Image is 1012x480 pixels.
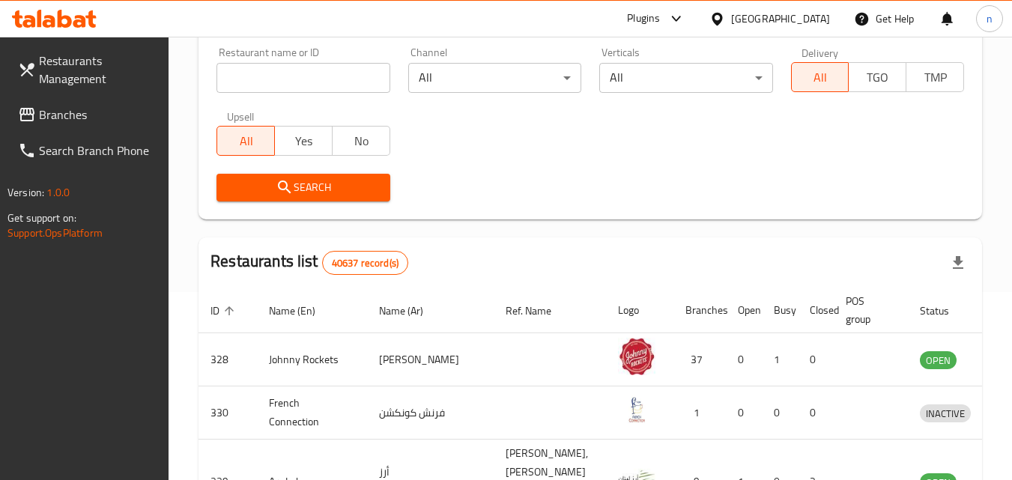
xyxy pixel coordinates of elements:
[269,302,335,320] span: Name (En)
[216,63,390,93] input: Search for restaurant name or ID..
[223,130,269,152] span: All
[726,386,762,440] td: 0
[6,43,169,97] a: Restaurants Management
[920,351,957,369] div: OPEN
[332,126,390,156] button: No
[46,183,70,202] span: 1.0.0
[408,63,581,93] div: All
[987,10,993,27] span: n
[798,288,834,333] th: Closed
[618,391,655,428] img: French Connection
[762,333,798,386] td: 1
[920,352,957,369] span: OPEN
[7,208,76,228] span: Get support on:
[7,223,103,243] a: Support.OpsPlatform
[6,97,169,133] a: Branches
[257,333,367,386] td: Johnny Rockets
[367,386,494,440] td: فرنش كونكشن
[920,405,971,422] span: INACTIVE
[7,183,44,202] span: Version:
[322,251,408,275] div: Total records count
[762,386,798,440] td: 0
[39,52,157,88] span: Restaurants Management
[228,178,378,197] span: Search
[599,63,772,93] div: All
[6,133,169,168] a: Search Branch Phone
[912,67,958,88] span: TMP
[199,386,257,440] td: 330
[731,10,830,27] div: [GEOGRAPHIC_DATA]
[940,245,976,281] div: Export file
[618,338,655,375] img: Johnny Rockets
[846,292,890,328] span: POS group
[216,126,275,156] button: All
[920,302,969,320] span: Status
[216,174,390,201] button: Search
[627,10,660,28] div: Plugins
[802,47,839,58] label: Delivery
[506,302,571,320] span: Ref. Name
[798,386,834,440] td: 0
[791,62,849,92] button: All
[210,302,239,320] span: ID
[673,386,726,440] td: 1
[726,333,762,386] td: 0
[906,62,964,92] button: TMP
[673,288,726,333] th: Branches
[210,250,408,275] h2: Restaurants list
[199,333,257,386] td: 328
[39,106,157,124] span: Branches
[323,256,407,270] span: 40637 record(s)
[379,302,443,320] span: Name (Ar)
[39,142,157,160] span: Search Branch Phone
[726,288,762,333] th: Open
[606,288,673,333] th: Logo
[848,62,906,92] button: TGO
[367,333,494,386] td: [PERSON_NAME]
[798,333,834,386] td: 0
[762,288,798,333] th: Busy
[798,67,843,88] span: All
[227,111,255,121] label: Upsell
[257,386,367,440] td: French Connection
[855,67,900,88] span: TGO
[339,130,384,152] span: No
[274,126,333,156] button: Yes
[673,333,726,386] td: 37
[281,130,327,152] span: Yes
